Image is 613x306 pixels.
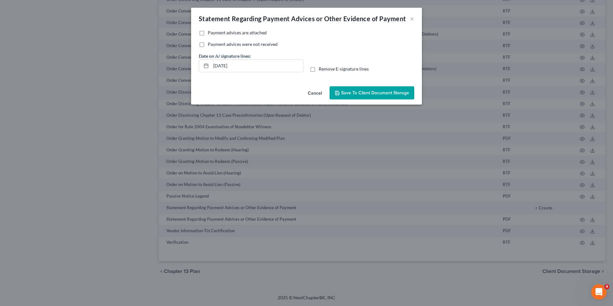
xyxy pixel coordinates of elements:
[303,87,327,100] button: Cancel
[208,30,267,35] span: Payment advices are attached
[330,86,414,100] button: Save to Client Document Storage
[211,60,303,72] input: MM/DD/YYYY
[410,15,414,22] button: ×
[604,284,609,289] span: 4
[199,53,251,59] label: Date on /s/ signature lines:
[199,14,406,23] div: Statement Regarding Payment Advices or Other Evidence of Payment
[591,284,607,300] iframe: Intercom live chat
[208,41,278,47] span: Payment advices were not received
[341,90,409,96] span: Save to Client Document Storage
[319,66,369,72] span: Remove E-signature lines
